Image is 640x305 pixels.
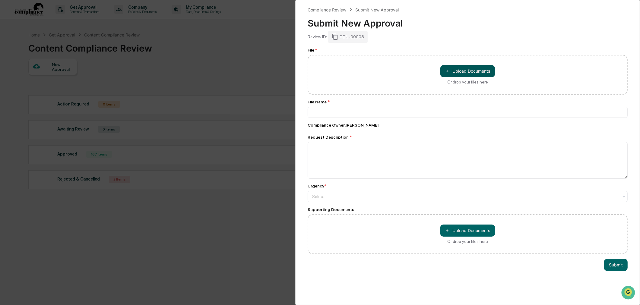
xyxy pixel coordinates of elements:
div: Compliance Owner : [PERSON_NAME] [308,123,628,127]
div: 🖐️ [6,77,11,81]
span: Preclearance [12,76,39,82]
div: Compliance Review [308,7,346,12]
div: 🔎 [6,88,11,93]
div: FIDU-00008 [328,31,368,42]
div: Supporting Documents [308,207,628,212]
div: File Name [308,99,628,104]
div: Urgency [308,184,326,188]
a: 🗄️Attestations [41,74,77,84]
div: 🗄️ [44,77,49,81]
span: Data Lookup [12,87,38,93]
a: 🖐️Preclearance [4,74,41,84]
a: Powered byPylon [43,102,73,107]
iframe: Open customer support [621,285,637,301]
button: Or drop your files here [440,225,495,237]
div: We're available if you need us! [21,52,76,57]
div: Submit New Approval [355,7,399,12]
button: Or drop your files here [440,65,495,77]
p: How can we help? [6,13,110,22]
div: Submit New Approval [308,13,628,29]
span: Pylon [60,102,73,107]
div: Request Description [308,135,628,140]
span: ＋ [445,228,449,233]
span: ＋ [445,68,449,74]
span: Attestations [50,76,75,82]
button: Submit [604,259,628,271]
img: 1746055101610-c473b297-6a78-478c-a979-82029cc54cd1 [6,46,17,57]
a: 🔎Data Lookup [4,85,40,96]
div: Or drop your files here [447,80,488,84]
div: Start new chat [21,46,99,52]
button: Start new chat [103,48,110,55]
div: File [308,48,628,52]
div: Or drop your files here [447,239,488,244]
div: Review ID: [308,34,327,39]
